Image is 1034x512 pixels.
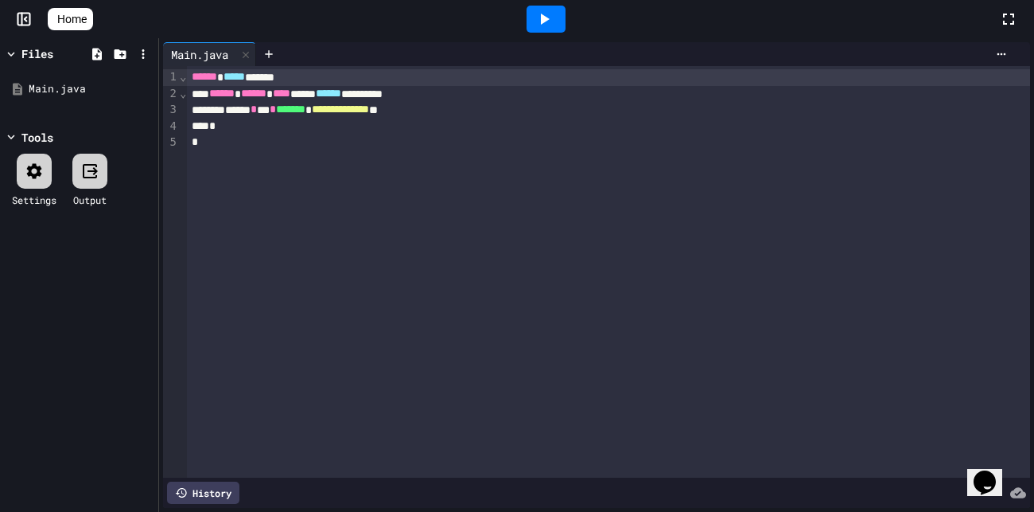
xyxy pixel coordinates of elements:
[163,119,179,135] div: 4
[163,46,236,63] div: Main.java
[163,102,179,119] div: 3
[73,193,107,207] div: Output
[163,86,179,103] div: 2
[167,482,239,504] div: History
[163,69,179,86] div: 1
[21,45,53,62] div: Files
[967,448,1018,496] iframe: chat widget
[12,193,56,207] div: Settings
[29,81,153,97] div: Main.java
[48,8,93,30] a: Home
[21,129,53,146] div: Tools
[57,11,87,27] span: Home
[163,42,256,66] div: Main.java
[179,70,187,83] span: Fold line
[179,87,187,100] span: Fold line
[163,135,179,150] div: 5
